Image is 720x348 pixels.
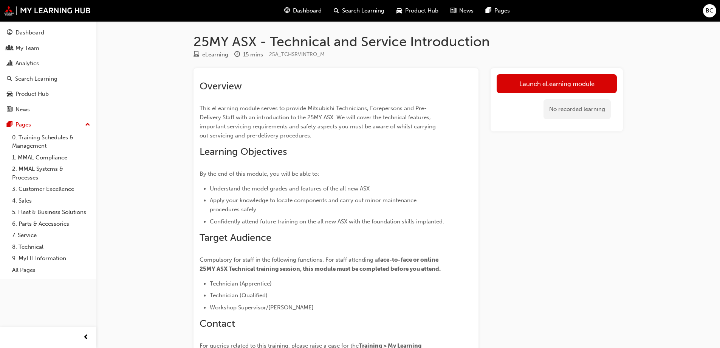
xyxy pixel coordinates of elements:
span: This eLearning module serves to provide Mitsubishi Technicians, Forepersons and Pre-Delivery Staf... [200,105,437,139]
a: search-iconSearch Learning [328,3,390,19]
span: people-icon [7,45,12,52]
span: Technician (Apprentice) [210,280,272,287]
a: Launch eLearning module [497,74,617,93]
span: Understand the model grades and features of the all new ASX [210,185,370,192]
a: 6. Parts & Accessories [9,218,93,230]
span: Learning Objectives [200,146,287,158]
span: pages-icon [7,122,12,128]
span: Product Hub [405,6,438,15]
div: eLearning [202,50,228,59]
div: 15 mins [243,50,263,59]
button: Pages [3,118,93,132]
a: 7. Service [9,229,93,241]
span: clock-icon [234,51,240,58]
span: Workshop Supervisor/[PERSON_NAME] [210,304,314,311]
span: up-icon [85,120,90,130]
a: News [3,103,93,117]
span: search-icon [7,76,12,83]
a: 0. Training Schedules & Management [9,132,93,152]
span: Compulsory for staff in the following functions. For staff attending a [200,256,378,263]
span: Learning resource code [269,51,325,58]
a: 8. Technical [9,241,93,253]
span: Apply your knowledge to locate components and carry out minor maintenance procedures safely [210,197,418,213]
div: Dashboard [15,28,44,37]
a: 5. Fleet & Business Solutions [9,206,93,218]
div: My Team [15,44,39,53]
span: By the end of this module, you will be able to: [200,170,319,177]
div: Type [194,50,228,59]
button: DashboardMy TeamAnalyticsSearch LearningProduct HubNews [3,24,93,118]
a: car-iconProduct Hub [390,3,444,19]
a: pages-iconPages [480,3,516,19]
span: Dashboard [293,6,322,15]
a: Search Learning [3,72,93,86]
span: Target Audience [200,232,271,243]
span: chart-icon [7,60,12,67]
span: Technician (Qualified) [210,292,268,299]
span: prev-icon [83,333,89,342]
div: Analytics [15,59,39,68]
a: news-iconNews [444,3,480,19]
span: guage-icon [7,30,12,36]
span: Confidently attend future training on the all new ASX with the foundation skills implanted. [210,218,444,225]
span: pages-icon [486,6,491,16]
button: BC [703,4,716,17]
span: face-to-face or online 25MY ASX Technical training session, this module must be completed before ... [200,256,441,272]
span: search-icon [334,6,339,16]
span: learningResourceType_ELEARNING-icon [194,51,199,58]
a: All Pages [9,264,93,276]
a: Product Hub [3,87,93,101]
span: Contact [200,318,235,329]
span: Overview [200,80,242,92]
a: 1. MMAL Compliance [9,152,93,164]
div: Product Hub [15,90,49,98]
a: guage-iconDashboard [278,3,328,19]
span: car-icon [7,91,12,98]
span: BC [706,6,714,15]
a: Dashboard [3,26,93,40]
span: guage-icon [284,6,290,16]
a: Analytics [3,56,93,70]
div: News [15,105,30,114]
span: car-icon [396,6,402,16]
a: 9. MyLH Information [9,253,93,264]
h1: 25MY ASX - Technical and Service Introduction [194,33,623,50]
span: news-icon [451,6,456,16]
img: mmal [4,6,91,16]
span: Pages [494,6,510,15]
div: Duration [234,50,263,59]
a: My Team [3,41,93,55]
span: News [459,6,474,15]
div: No recorded learning [543,99,611,119]
a: 2. MMAL Systems & Processes [9,163,93,183]
a: 4. Sales [9,195,93,207]
div: Search Learning [15,75,57,83]
span: Search Learning [342,6,384,15]
div: Pages [15,120,31,129]
span: news-icon [7,106,12,113]
a: 3. Customer Excellence [9,183,93,195]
